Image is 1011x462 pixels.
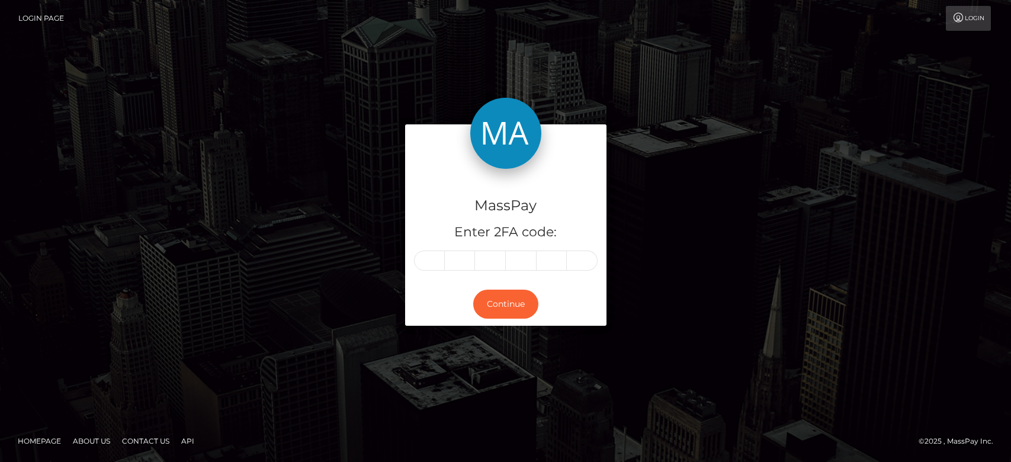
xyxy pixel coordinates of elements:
[414,223,598,242] h5: Enter 2FA code:
[176,432,199,450] a: API
[68,432,115,450] a: About Us
[946,6,991,31] a: Login
[919,435,1002,448] div: © 2025 , MassPay Inc.
[470,98,541,169] img: MassPay
[117,432,174,450] a: Contact Us
[18,6,64,31] a: Login Page
[414,195,598,216] h4: MassPay
[13,432,66,450] a: Homepage
[473,290,538,319] button: Continue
